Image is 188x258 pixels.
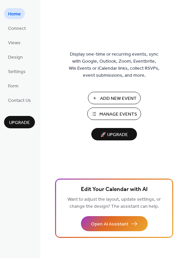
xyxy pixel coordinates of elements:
[4,8,25,19] a: Home
[9,119,30,126] span: Upgrade
[95,130,133,139] span: 🚀 Upgrade
[67,195,161,211] span: Want to adjust the layout, update settings, or change the design? The assistant can help.
[81,216,148,231] button: Open AI Assistant
[81,185,148,194] span: Edit Your Calendar with AI
[69,51,159,79] span: Display one-time or recurring events, sync with Google, Outlook, Zoom, Eventbrite, Wix Events or ...
[8,97,31,104] span: Contact Us
[4,66,30,77] a: Settings
[91,221,128,228] span: Open AI Assistant
[8,68,26,75] span: Settings
[4,80,22,91] a: Form
[99,111,137,118] span: Manage Events
[100,95,137,102] span: Add New Event
[4,51,27,62] a: Design
[8,54,23,61] span: Design
[8,40,20,47] span: Views
[8,25,26,32] span: Connect
[91,128,137,140] button: 🚀 Upgrade
[8,83,18,90] span: Form
[4,37,25,48] a: Views
[4,116,35,128] button: Upgrade
[4,22,30,34] a: Connect
[87,108,141,120] button: Manage Events
[8,11,21,18] span: Home
[88,92,141,104] button: Add New Event
[4,94,35,106] a: Contact Us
